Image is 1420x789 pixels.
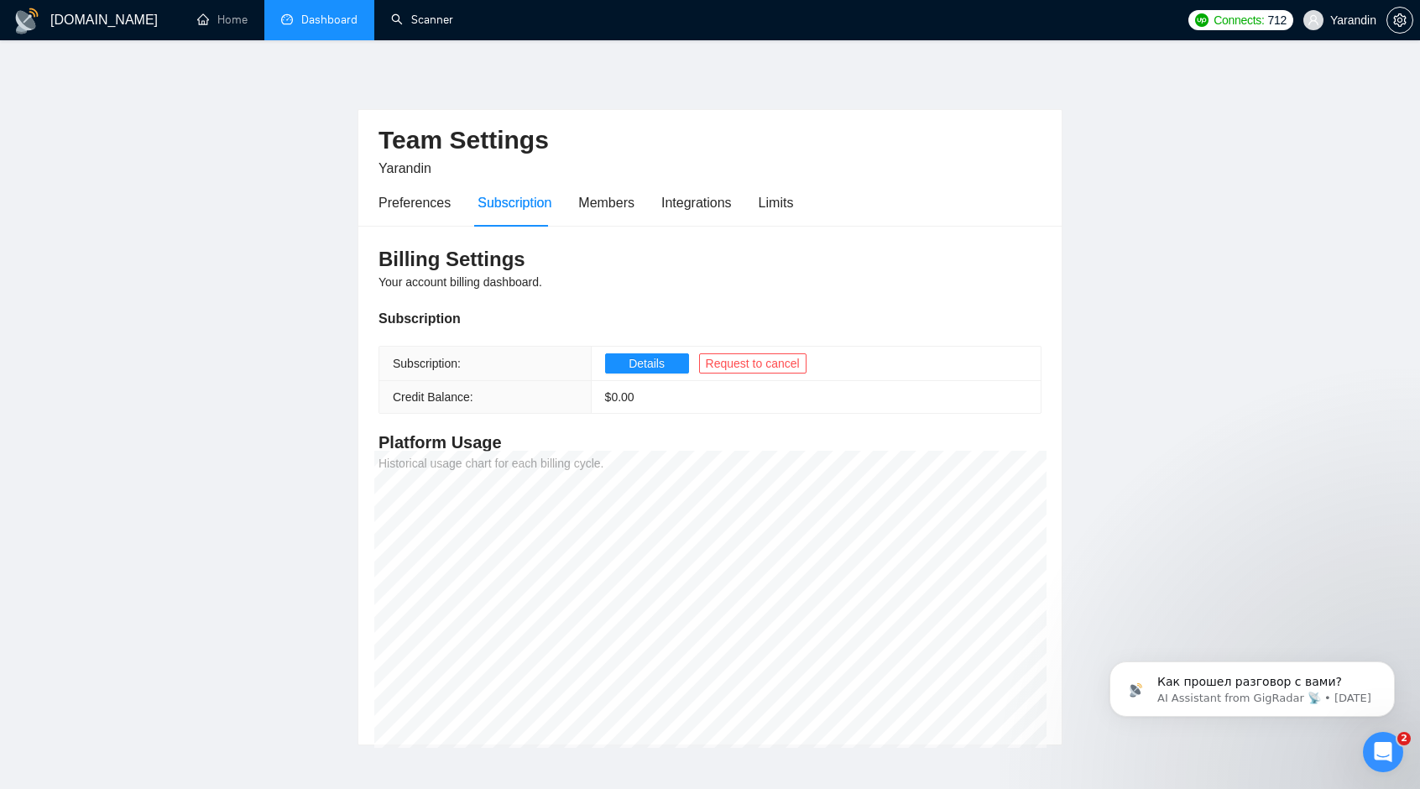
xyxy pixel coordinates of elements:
div: Preferences [378,192,451,213]
a: searchScanner [391,13,453,27]
div: Members [578,192,634,213]
span: Yarandin [378,161,431,175]
a: homeHome [197,13,248,27]
span: Subscription: [393,357,461,370]
div: Subscription [478,192,551,213]
span: Your account billing dashboard. [378,275,542,289]
span: 712 [1268,11,1287,29]
span: Request to cancel [706,354,800,373]
a: setting [1386,13,1413,27]
div: Subscription [378,308,1042,329]
div: Integrations [661,192,732,213]
span: Connects: [1214,11,1264,29]
button: Request to cancel [699,353,807,374]
span: setting [1387,13,1412,27]
iframe: Intercom live chat [1363,732,1403,772]
a: dashboardDashboard [281,13,358,27]
div: Limits [759,192,794,213]
span: $ 0.00 [605,390,634,404]
h2: Team Settings [378,123,1042,158]
img: upwork-logo.png [1195,13,1209,27]
iframe: Intercom notifications сообщение [1084,626,1420,744]
span: user [1308,14,1319,26]
h4: Platform Usage [378,431,1042,454]
span: Credit Balance: [393,390,473,404]
button: Details [605,353,689,374]
span: Details [629,354,665,373]
img: logo [13,8,40,34]
button: setting [1386,7,1413,34]
h3: Billing Settings [378,246,1042,273]
span: 2 [1397,732,1411,745]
